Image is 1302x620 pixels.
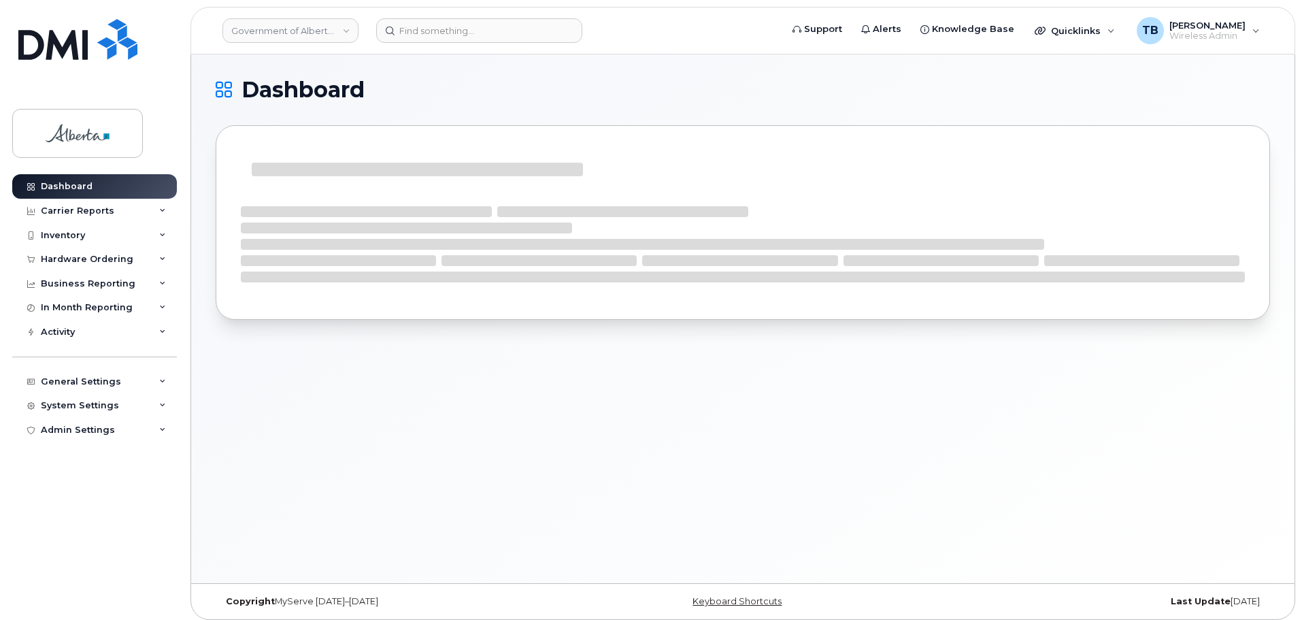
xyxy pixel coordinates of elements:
[918,596,1270,607] div: [DATE]
[226,596,275,606] strong: Copyright
[241,80,365,100] span: Dashboard
[1171,596,1231,606] strong: Last Update
[692,596,782,606] a: Keyboard Shortcuts
[216,596,567,607] div: MyServe [DATE]–[DATE]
